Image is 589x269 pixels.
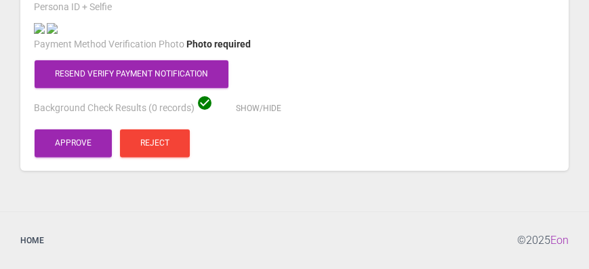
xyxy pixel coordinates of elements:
[10,222,54,259] a: Home
[35,60,228,88] button: Resend verify payment notification
[120,129,190,157] button: Reject
[517,222,579,259] div: © 2025
[34,1,112,14] label: Persona ID + Selfie
[34,23,45,34] img: negative-dl-front-photo.jpg
[186,39,251,49] span: Photo required
[34,102,195,115] label: Background Check Results (0 records)
[550,234,569,247] a: Eon
[47,23,58,34] img: 44da6a-legacy-shared-us-central1%2Fselfiefile%2Fimage%2F935879347%2Fshrine_processed%2F699f9639f9...
[35,129,112,157] button: Approve
[216,95,302,123] button: Show/Hide
[197,95,213,111] span: check_circle
[34,38,184,51] label: Payment Method Verification Photo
